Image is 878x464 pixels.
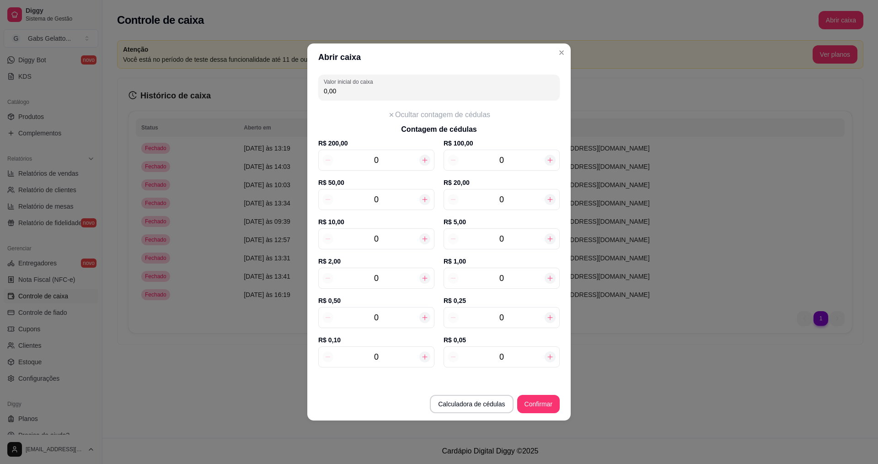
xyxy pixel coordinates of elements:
header: Abrir caixa [307,43,571,71]
label: R$ 5,00 [444,217,560,227]
label: R$ 2,00 [318,257,434,266]
button: Confirmar [517,395,560,413]
label: R$ 0,50 [318,296,434,305]
label: R$ 0,05 [444,335,560,345]
input: Valor inicial do caixa [324,86,554,96]
label: R$ 10,00 [318,217,434,227]
label: R$ 50,00 [318,178,434,187]
button: Close [554,45,569,60]
label: R$ 0,25 [444,296,560,305]
label: Valor inicial do caixa [324,78,376,86]
label: R$ 1,00 [444,257,560,266]
p: Ocultar contagem de cédulas [395,109,490,120]
button: Calculadora de cédulas [430,395,513,413]
label: R$ 20,00 [444,178,560,187]
h3: Contagem de cédulas [318,124,560,135]
label: R$ 0,10 [318,335,434,345]
label: R$ 200,00 [318,139,434,148]
label: R$ 100,00 [444,139,560,148]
